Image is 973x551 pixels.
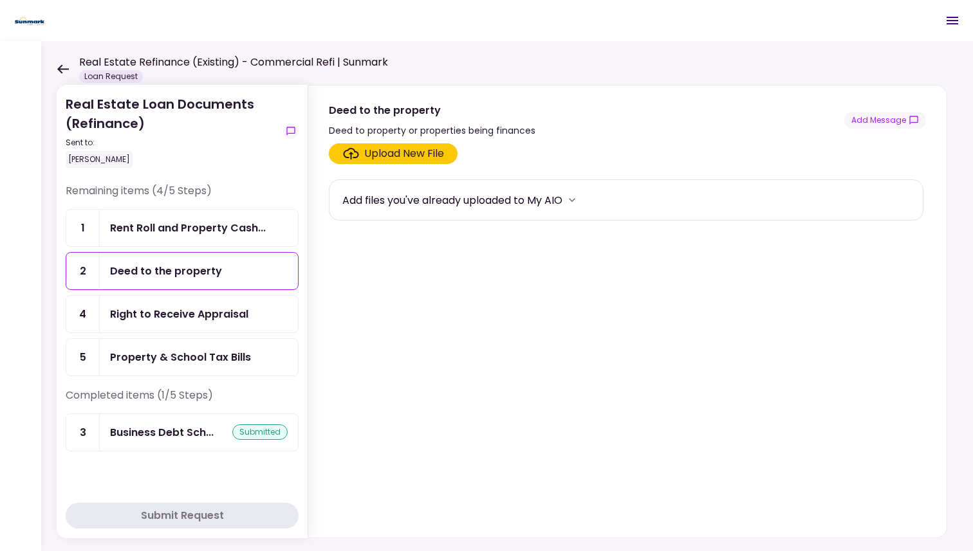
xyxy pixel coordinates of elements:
div: [PERSON_NAME] [66,151,133,168]
div: Property & School Tax Bills [110,349,251,365]
div: Add files you've already uploaded to My AIO [342,192,562,208]
button: show-messages [844,112,926,129]
div: Submit Request [141,508,224,523]
div: 4 [66,296,100,332]
div: Deed to the property [329,102,535,118]
a: 1Rent Roll and Property Cashflow [66,209,299,247]
div: Sent to: [66,137,278,149]
div: Rent Roll and Property Cashflow [110,220,266,236]
button: Submit Request [66,503,299,528]
div: Completed items (1/5 Steps) [66,388,299,413]
a: 5Property & School Tax Bills [66,338,299,376]
button: Open menu [937,5,968,36]
button: more [562,190,582,210]
div: Loan Request [79,70,143,83]
div: submitted [232,424,288,440]
div: 2 [66,253,100,289]
a: 4Right to Receive Appraisal [66,295,299,333]
div: 1 [66,210,100,246]
div: Real Estate Loan Documents (Refinance) [66,95,278,168]
div: 5 [66,339,100,375]
span: Click here to upload the required document [329,143,458,164]
div: Remaining items (4/5 Steps) [66,183,299,209]
img: Partner icon [13,11,47,30]
div: Deed to the property [110,263,222,279]
h1: Real Estate Refinance (Existing) - Commercial Refi | Sunmark [79,55,388,70]
button: show-messages [283,123,299,139]
a: 3Business Debt Schedulesubmitted [66,413,299,451]
div: Business Debt Schedule [110,424,214,440]
a: 2Deed to the property [66,252,299,290]
div: Upload New File [364,146,444,161]
div: Right to Receive Appraisal [110,306,248,322]
div: Deed to the propertyDeed to property or properties being financesshow-messagesClick here to uploa... [308,85,947,538]
div: 3 [66,414,100,451]
div: Deed to property or properties being finances [329,123,535,138]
